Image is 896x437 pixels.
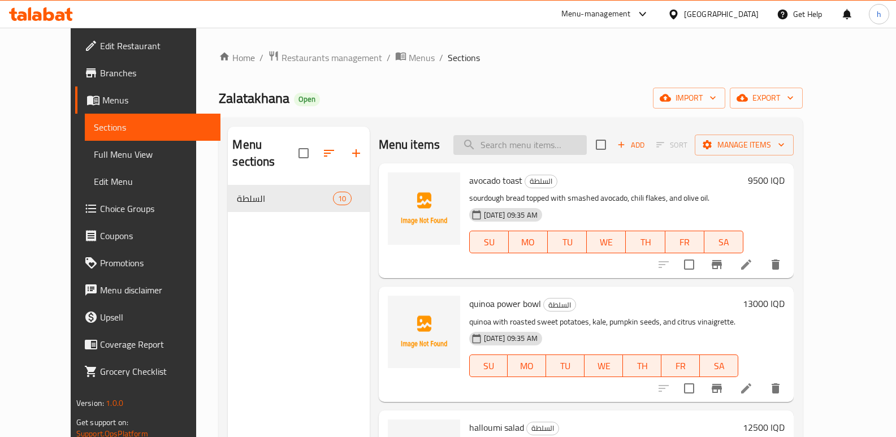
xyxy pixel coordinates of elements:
span: Select all sections [292,141,315,165]
span: SA [709,234,739,250]
span: Grocery Checklist [100,365,211,378]
a: Menus [395,50,435,65]
p: quinoa with roasted sweet potatoes, kale, pumpkin seeds, and citrus vinaigrette. [469,315,739,329]
span: import [662,91,716,105]
span: Upsell [100,310,211,324]
a: Coverage Report [75,331,220,358]
span: Promotions [100,256,211,270]
a: Menu disclaimer [75,276,220,304]
button: Add section [343,140,370,167]
span: MO [512,358,542,374]
button: MO [508,354,546,377]
div: items [333,192,351,205]
button: TU [548,231,587,253]
span: MO [513,234,543,250]
span: Get support on: [76,415,128,430]
a: Edit Restaurant [75,32,220,59]
p: sourdough bread topped with smashed avocado, chili flakes, and olive oil. [469,191,744,205]
a: Upsell [75,304,220,331]
span: Select section [589,133,613,157]
button: TH [623,354,661,377]
button: MO [509,231,548,253]
span: SA [704,358,734,374]
img: quinoa power bowl [388,296,460,368]
span: FR [670,234,700,250]
span: SU [474,234,504,250]
span: السلطة [527,422,559,435]
button: WE [587,231,626,253]
span: FR [666,358,695,374]
img: avocado toast [388,172,460,245]
a: Full Menu View [85,141,220,168]
input: search [453,135,587,155]
button: SA [704,231,743,253]
span: السلطة [525,175,557,188]
span: Menus [409,51,435,64]
button: TU [546,354,585,377]
span: Coverage Report [100,338,211,351]
a: Edit Menu [85,168,220,195]
span: TU [551,358,580,374]
a: Choice Groups [75,195,220,222]
span: Select to update [677,377,701,400]
span: Select to update [677,253,701,276]
span: export [739,91,794,105]
button: SU [469,354,508,377]
a: Branches [75,59,220,86]
a: Sections [85,114,220,141]
a: Edit menu item [739,382,753,395]
span: 10 [334,193,350,204]
nav: breadcrumb [219,50,803,65]
span: Coupons [100,229,211,243]
button: export [730,88,803,109]
div: السلطة [525,175,557,188]
div: السلطة [543,298,576,311]
a: Menus [75,86,220,114]
span: Menu disclaimer [100,283,211,297]
span: السلطة [544,298,575,311]
span: Branches [100,66,211,80]
span: Menus [102,93,211,107]
span: Restaurants management [282,51,382,64]
div: السلطة10 [228,185,369,212]
span: Open [294,94,320,104]
h6: 9500 IQD [748,172,785,188]
button: Manage items [695,135,794,155]
span: TH [630,234,660,250]
h6: 13000 IQD [743,296,785,311]
div: Menu-management [561,7,631,21]
button: Branch-specific-item [703,375,730,402]
div: السلطة [237,192,333,205]
a: Home [219,51,255,64]
span: SU [474,358,504,374]
span: Add [616,139,646,152]
button: SA [700,354,738,377]
span: [DATE] 09:35 AM [479,333,542,344]
a: Promotions [75,249,220,276]
button: delete [762,251,789,278]
span: h [877,8,881,20]
button: Add [613,136,649,154]
li: / [439,51,443,64]
span: TH [627,358,657,374]
span: Choice Groups [100,202,211,215]
div: Open [294,93,320,106]
h2: Menu items [379,136,440,153]
span: Version: [76,396,104,410]
button: WE [585,354,623,377]
button: Branch-specific-item [703,251,730,278]
span: TU [552,234,582,250]
span: Edit Menu [94,175,211,188]
span: avocado toast [469,172,522,189]
button: TH [626,231,665,253]
span: Sort sections [315,140,343,167]
nav: Menu sections [228,180,369,217]
span: WE [589,358,618,374]
button: import [653,88,725,109]
span: 1.0.0 [106,396,123,410]
span: [DATE] 09:35 AM [479,210,542,220]
li: / [387,51,391,64]
span: quinoa power bowl [469,295,541,312]
a: Edit menu item [739,258,753,271]
span: Manage items [704,138,785,152]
